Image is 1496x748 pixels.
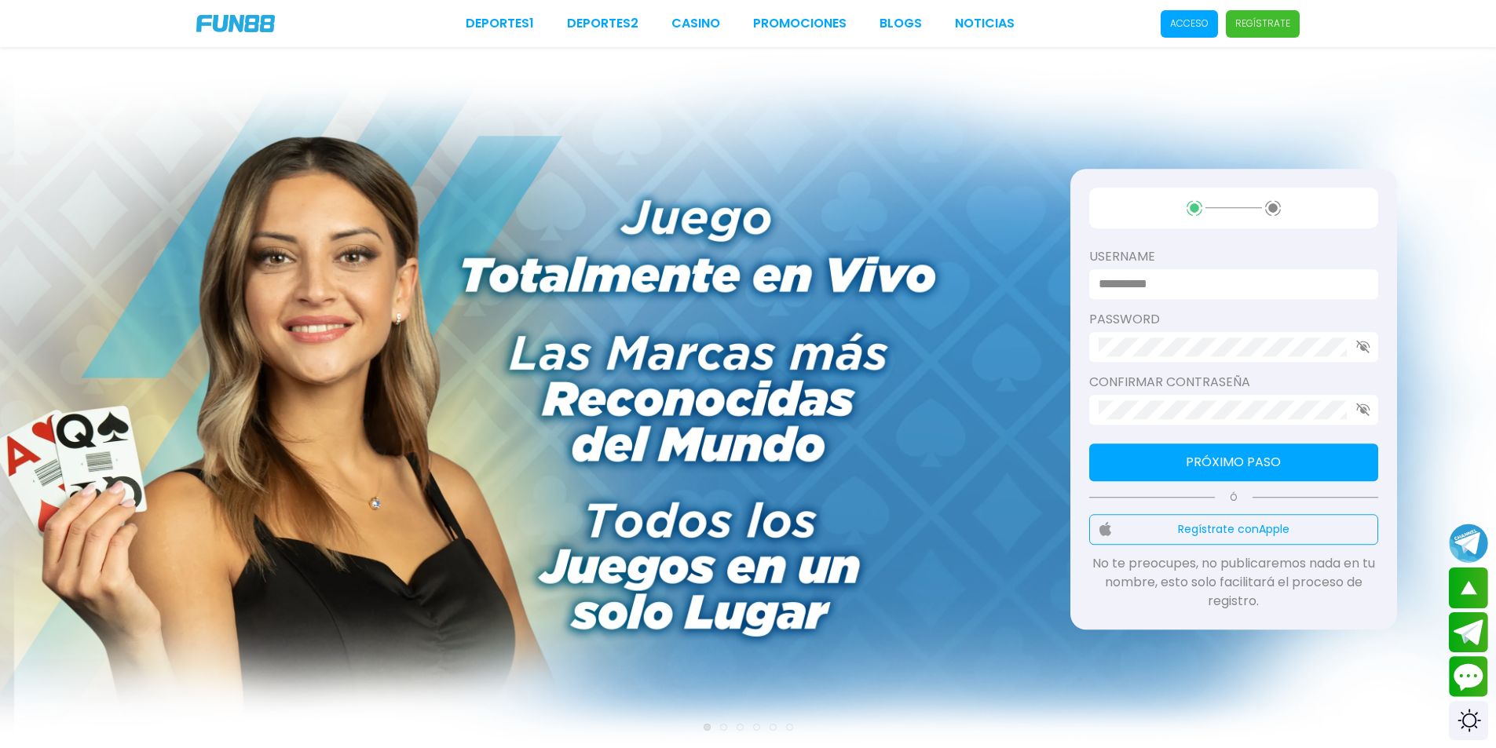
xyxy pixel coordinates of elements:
img: Company Logo [196,15,275,32]
button: Join telegram [1449,612,1488,653]
p: Ó [1089,491,1378,505]
a: Promociones [753,14,847,33]
label: Confirmar contraseña [1089,373,1378,392]
p: No te preocupes, no publicaremos nada en tu nombre, esto solo facilitará el proceso de registro. [1089,554,1378,611]
a: NOTICIAS [955,14,1015,33]
label: password [1089,310,1378,329]
a: BLOGS [880,14,922,33]
a: Deportes1 [466,14,534,33]
p: Regístrate [1235,16,1290,31]
a: CASINO [671,14,720,33]
label: username [1089,247,1378,266]
button: Próximo paso [1089,443,1378,481]
button: Join telegram channel [1449,523,1488,564]
a: Deportes2 [567,14,638,33]
button: Contact customer service [1449,656,1488,697]
button: Regístrate conApple [1089,514,1378,545]
button: scroll up [1449,567,1488,608]
div: Switch theme [1449,701,1488,740]
p: Acceso [1170,16,1209,31]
